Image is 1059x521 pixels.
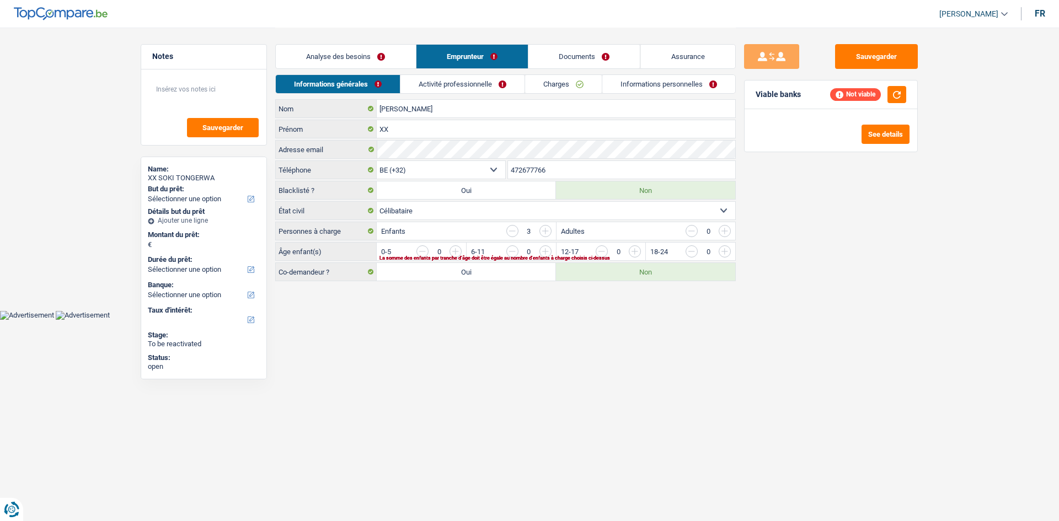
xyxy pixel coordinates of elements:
a: Emprunteur [416,45,528,68]
label: Oui [377,181,556,199]
img: TopCompare Logo [14,7,108,20]
label: Adresse email [276,141,377,158]
div: Détails but du prêt [148,207,260,216]
a: Documents [528,45,640,68]
label: Prénom [276,120,377,138]
label: But du prêt: [148,185,258,194]
label: Co-demandeur ? [276,263,377,281]
div: Ajouter une ligne [148,217,260,224]
label: Durée du prêt: [148,255,258,264]
h5: Notes [152,52,255,61]
a: Analyse des besoins [276,45,416,68]
label: Enfants [381,228,405,235]
a: Informations générales [276,75,400,93]
label: État civil [276,202,377,219]
div: 0 [703,228,713,235]
div: fr [1035,8,1045,19]
div: Status: [148,353,260,362]
a: Charges [525,75,602,93]
div: Not viable [830,88,881,100]
label: Adultes [561,228,585,235]
span: Sauvegarder [202,124,243,131]
span: € [148,240,152,249]
label: Blacklisté ? [276,181,377,199]
a: Assurance [641,45,736,68]
a: [PERSON_NAME] [930,5,1008,23]
button: Sauvegarder [187,118,259,137]
label: Non [556,181,735,199]
div: Name: [148,165,260,174]
label: Non [556,263,735,281]
span: [PERSON_NAME] [939,9,998,19]
label: Taux d'intérêt: [148,306,258,315]
div: Stage: [148,331,260,340]
div: XX SOKI TONGERWA [148,174,260,182]
label: Téléphone [276,161,377,179]
img: Advertisement [56,311,110,320]
label: Nom [276,100,377,117]
div: open [148,362,260,371]
div: Viable banks [756,90,801,99]
div: 0 [434,248,444,255]
div: To be reactivated [148,340,260,348]
div: 3 [524,228,534,235]
button: Sauvegarder [835,44,918,69]
label: Âge enfant(s) [276,243,377,260]
div: La somme des enfants par tranche d'âge doit être égale au nombre d'enfants à charge choisis ci-de... [379,256,698,260]
label: Montant du prêt: [148,230,258,239]
input: 401020304 [508,161,736,179]
a: Informations personnelles [602,75,735,93]
a: Activité professionnelle [400,75,525,93]
label: 0-5 [381,248,391,255]
label: Oui [377,263,556,281]
label: Banque: [148,281,258,289]
button: See details [862,125,910,144]
label: Personnes à charge [276,222,377,240]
